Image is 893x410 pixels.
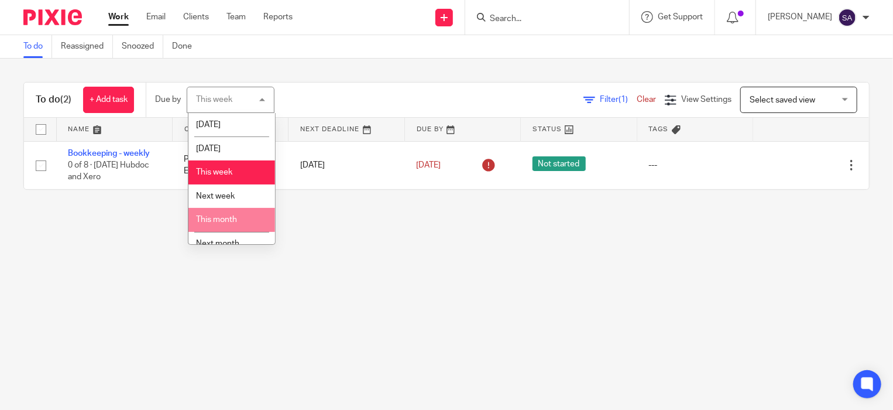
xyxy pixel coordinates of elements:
span: Get Support [658,13,703,21]
div: This week [196,95,232,104]
span: [DATE] [196,145,221,153]
a: Work [108,11,129,23]
a: Reassigned [61,35,113,58]
span: Not started [533,156,586,171]
a: Team [226,11,246,23]
span: This week [196,168,232,176]
span: Tags [649,126,669,132]
a: Reports [263,11,293,23]
a: Clear [637,95,656,104]
td: Premier Garage Equipment Limited [172,141,288,189]
a: Email [146,11,166,23]
a: + Add task [83,87,134,113]
span: View Settings [681,95,731,104]
td: [DATE] [288,141,404,189]
span: [DATE] [196,121,221,129]
p: [PERSON_NAME] [768,11,832,23]
img: svg%3E [838,8,857,27]
a: Snoozed [122,35,163,58]
h1: To do [36,94,71,106]
span: (2) [60,95,71,104]
span: [DATE] [416,161,441,169]
img: Pixie [23,9,82,25]
span: Filter [600,95,637,104]
span: (1) [619,95,628,104]
p: Due by [155,94,181,105]
span: Next month [196,240,239,248]
a: To do [23,35,52,58]
input: Search [489,14,594,25]
div: --- [648,159,741,171]
a: Bookkeeping - weekly [68,149,150,158]
span: This month [196,216,237,224]
span: Select saved view [750,96,815,104]
span: Next week [196,192,235,200]
a: Clients [183,11,209,23]
span: 0 of 8 · [DATE] Hubdoc and Xero [68,161,149,182]
a: Done [172,35,201,58]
